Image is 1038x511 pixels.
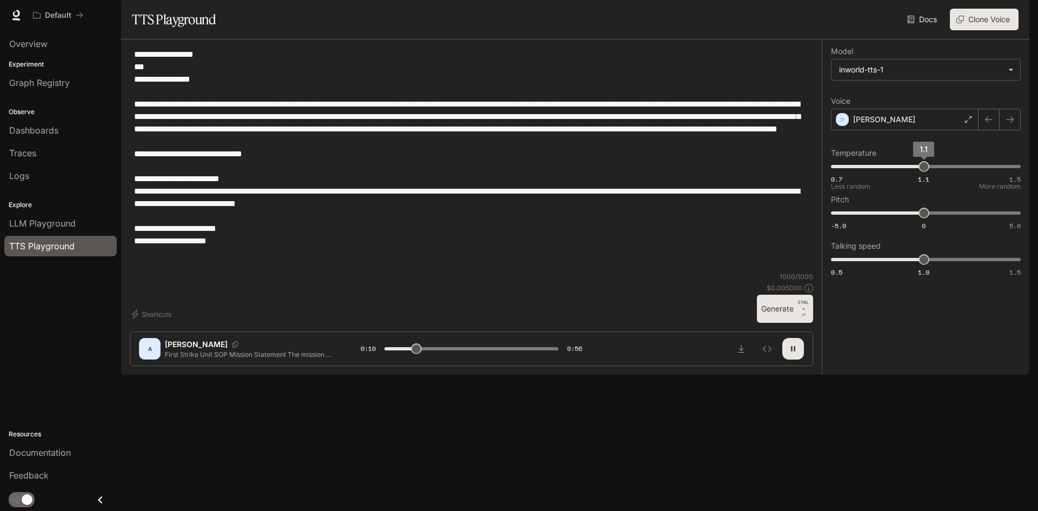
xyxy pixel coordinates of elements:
p: More random [979,183,1021,190]
span: 1.0 [918,268,929,277]
p: Model [831,48,853,55]
span: 1.5 [1009,268,1021,277]
p: Default [45,11,71,20]
span: 0.5 [831,268,842,277]
p: [PERSON_NAME] [165,339,228,350]
button: GenerateCTRL +⏎ [757,295,813,323]
button: All workspaces [28,4,88,26]
p: Talking speed [831,242,881,250]
div: inworld-tts-1 [831,59,1020,80]
button: Shortcuts [130,306,176,323]
span: 1.5 [1009,175,1021,184]
span: 0:56 [567,343,582,354]
p: Less random [831,183,870,190]
span: 0 [922,221,926,230]
span: 5.0 [1009,221,1021,230]
span: 0:10 [361,343,376,354]
div: inworld-tts-1 [839,64,1003,75]
div: A [141,340,158,357]
p: ⏎ [798,299,809,318]
p: First Strike Unit SOP Mission Statement The mission of First Strike Unit is to protect and secure... [165,350,335,359]
h1: TTS Playground [132,9,216,30]
span: 1.1 [920,144,928,154]
a: Docs [905,9,941,30]
button: Copy Voice ID [228,341,243,348]
p: $ 0.005000 [767,283,802,293]
p: Voice [831,97,850,105]
span: 1.1 [918,175,929,184]
span: -5.0 [831,221,846,230]
p: 1000 / 1000 [780,272,813,281]
button: Download audio [730,338,752,360]
button: Clone Voice [950,9,1019,30]
p: [PERSON_NAME] [853,114,915,125]
p: CTRL + [798,299,809,312]
p: Pitch [831,196,849,203]
span: 0.7 [831,175,842,184]
button: Inspect [756,338,778,360]
p: Temperature [831,149,876,157]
